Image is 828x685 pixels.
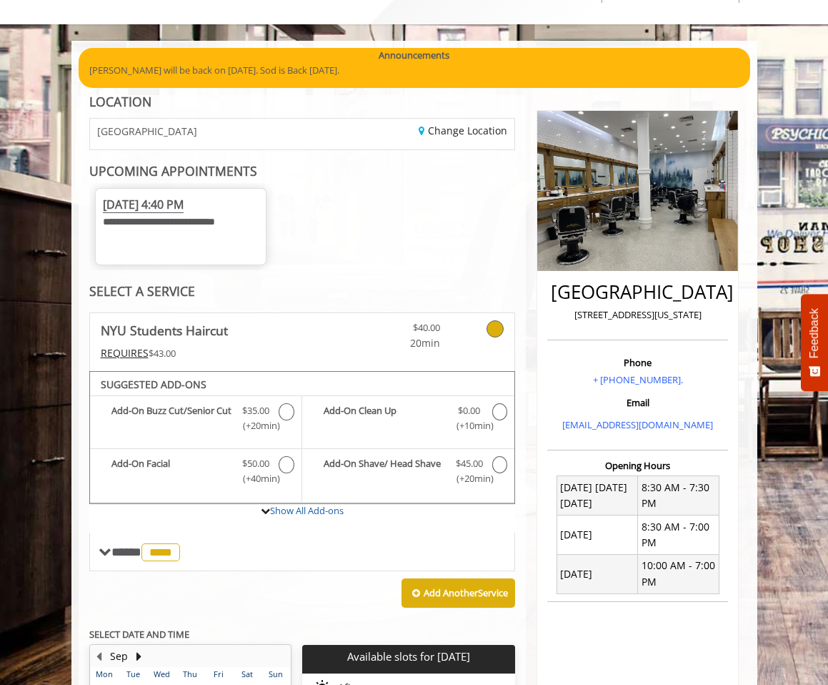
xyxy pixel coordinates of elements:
th: Fri [204,667,233,681]
th: Tue [119,667,147,681]
b: Announcements [379,48,449,63]
th: Sat [233,667,261,681]
span: [GEOGRAPHIC_DATA] [97,126,197,137]
b: Add-On Clean Up [324,403,447,433]
span: 20min [373,335,440,351]
a: [EMAIL_ADDRESS][DOMAIN_NAME] [562,418,713,431]
span: (+20min ) [240,418,271,433]
div: SELECT A SERVICE [89,285,516,298]
b: Add-On Buzz Cut/Senior Cut [111,403,234,433]
span: $35.00 [242,403,269,418]
button: Add AnotherService [401,578,515,608]
td: [DATE] [557,554,637,593]
td: 8:30 AM - 7:30 PM [638,476,719,516]
span: $50.00 [242,456,269,471]
div: NYU Students Haircut Add-onS [89,371,516,504]
span: This service needs some Advance to be paid before we block your appointment [101,346,149,360]
label: Add-On Shave/ Head Shave [309,456,507,490]
th: Sun [261,667,290,681]
button: Next Month [134,649,145,664]
td: [DATE] [557,516,637,555]
b: SELECT DATE AND TIME [89,628,189,641]
b: NYU Students Haircut [101,320,228,340]
label: Add-On Clean Up [309,403,507,437]
h2: [GEOGRAPHIC_DATA] [551,282,724,302]
td: 10:00 AM - 7:00 PM [638,554,719,593]
span: $45.00 [456,456,483,471]
th: Thu [176,667,204,681]
span: (+20min ) [453,471,484,486]
a: Show All Add-ons [270,504,344,517]
button: Feedback - Show survey [801,294,828,391]
p: [PERSON_NAME] will be back on [DATE]. Sod is Back [DATE]. [89,63,739,78]
b: UPCOMING APPOINTMENTS [89,162,257,179]
b: LOCATION [89,93,151,110]
span: $0.00 [458,403,480,418]
b: Add-On Facial [111,456,234,486]
span: (+10min ) [453,418,484,433]
p: Available slots for [DATE] [308,651,509,663]
span: [DATE] 4:40 PM [103,197,184,213]
a: + [PHONE_NUMBER]. [593,373,683,386]
button: Previous Month [94,649,105,664]
div: $43.00 [101,345,338,361]
b: Add Another Service [424,586,508,599]
a: Change Location [419,124,507,137]
a: $40.00 [373,313,440,351]
h3: Phone [551,358,724,368]
h3: Email [551,398,724,408]
label: Add-On Buzz Cut/Senior Cut [97,403,294,437]
td: 8:30 AM - 7:00 PM [638,516,719,555]
span: (+40min ) [240,471,271,486]
h3: Opening Hours [547,460,728,470]
b: Add-On Shave/ Head Shave [324,456,447,486]
th: Mon [91,667,119,681]
th: Wed [147,667,176,681]
button: Sep [110,649,128,664]
span: Feedback [808,308,821,358]
td: [DATE] [DATE] [DATE] [557,476,637,516]
b: SUGGESTED ADD-ONS [101,378,206,391]
p: [STREET_ADDRESS][US_STATE] [551,307,724,322]
label: Add-On Facial [97,456,294,490]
